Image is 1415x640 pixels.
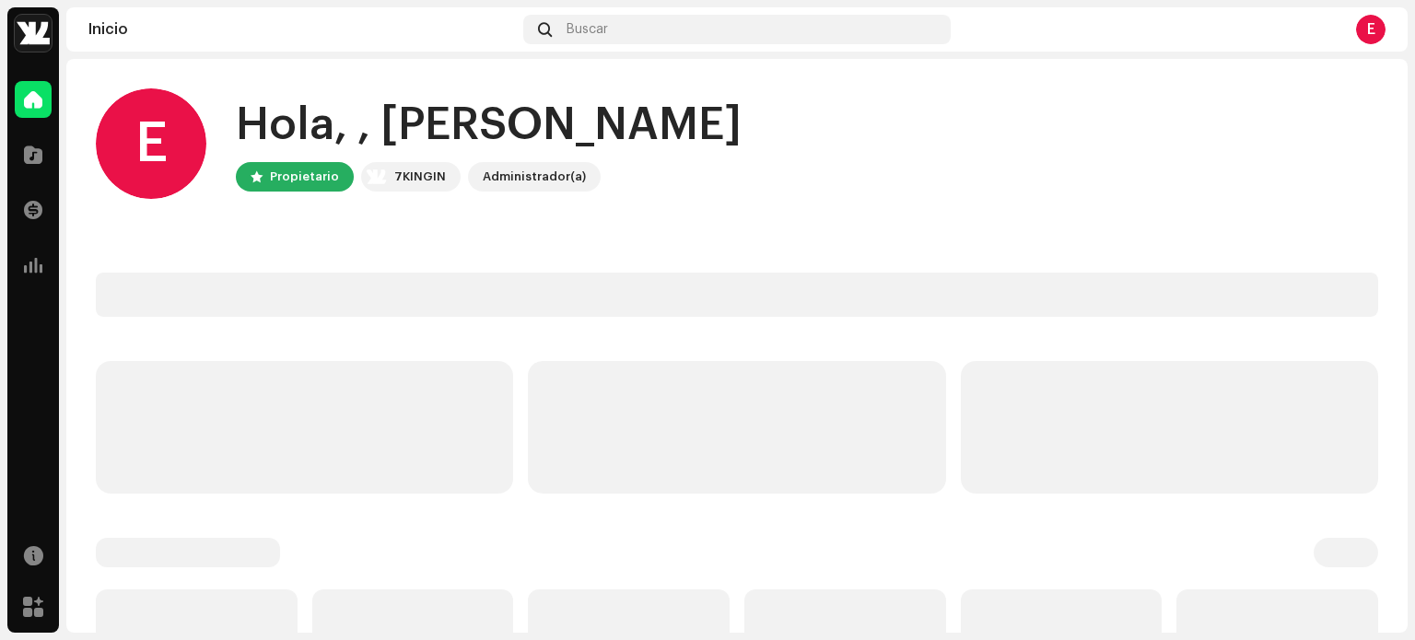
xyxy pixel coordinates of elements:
[483,166,586,188] div: Administrador(a)
[236,96,742,155] div: Hola, , [PERSON_NAME]
[15,15,52,52] img: a0cb7215-512d-4475-8dcc-39c3dc2549d0
[365,166,387,188] img: a0cb7215-512d-4475-8dcc-39c3dc2549d0
[96,88,206,199] div: E
[394,166,446,188] div: 7KINGIN
[567,22,608,37] span: Buscar
[270,166,339,188] div: Propietario
[1356,15,1386,44] div: E
[88,22,516,37] div: Inicio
